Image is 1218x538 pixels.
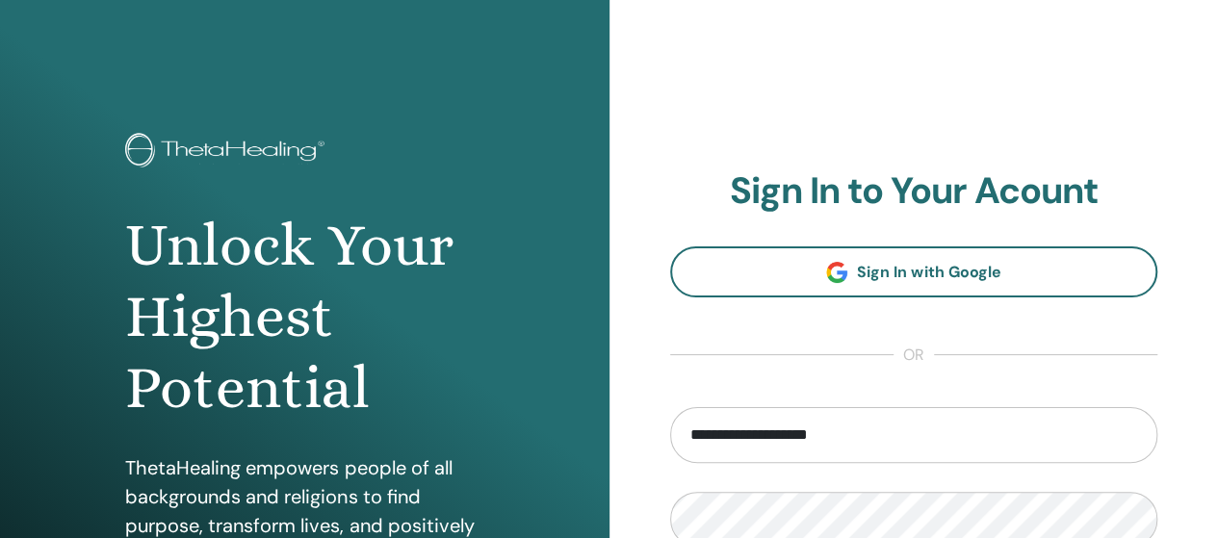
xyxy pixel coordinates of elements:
[670,246,1158,297] a: Sign In with Google
[857,262,1000,282] span: Sign In with Google
[125,210,483,424] h1: Unlock Your Highest Potential
[894,344,934,367] span: or
[670,169,1158,214] h2: Sign In to Your Acount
